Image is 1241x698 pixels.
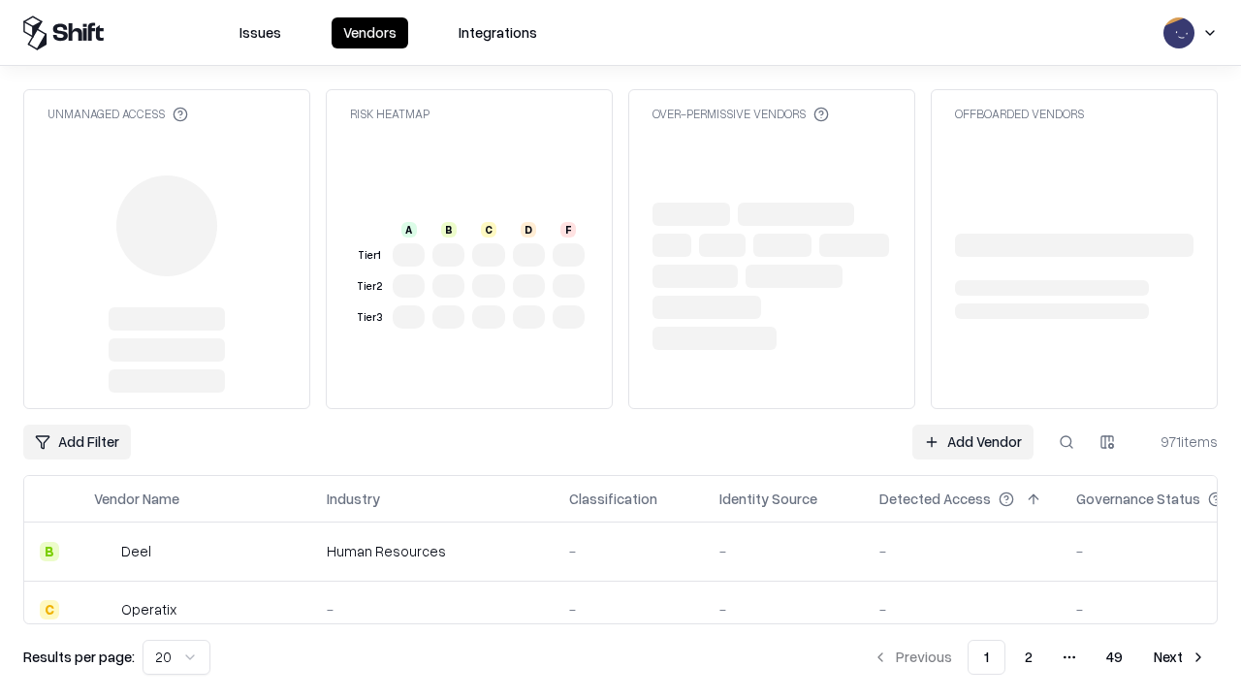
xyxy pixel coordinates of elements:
div: - [569,541,688,561]
div: Classification [569,489,657,509]
div: Offboarded Vendors [955,106,1084,122]
div: Detected Access [879,489,991,509]
div: Deel [121,541,151,561]
div: Governance Status [1076,489,1200,509]
div: - [719,599,848,619]
div: F [560,222,576,238]
div: Identity Source [719,489,817,509]
button: 1 [968,640,1005,675]
div: Vendor Name [94,489,179,509]
div: Over-Permissive Vendors [652,106,829,122]
div: C [481,222,496,238]
img: Operatix [94,600,113,619]
div: B [40,542,59,561]
div: 971 items [1140,431,1218,452]
button: Add Filter [23,425,131,460]
div: - [719,541,848,561]
div: Operatix [121,599,176,619]
button: Integrations [447,17,549,48]
div: C [40,600,59,619]
div: Tier 3 [354,309,385,326]
button: Vendors [332,17,408,48]
div: B [441,222,457,238]
div: Unmanaged Access [48,106,188,122]
a: Add Vendor [912,425,1034,460]
div: - [327,599,538,619]
nav: pagination [861,640,1218,675]
p: Results per page: [23,647,135,667]
div: - [879,541,1045,561]
div: - [879,599,1045,619]
img: Deel [94,542,113,561]
button: Next [1142,640,1218,675]
div: - [569,599,688,619]
div: Tier 2 [354,278,385,295]
div: Risk Heatmap [350,106,430,122]
div: Tier 1 [354,247,385,264]
div: D [521,222,536,238]
button: Issues [228,17,293,48]
button: 2 [1009,640,1048,675]
button: 49 [1091,640,1138,675]
div: A [401,222,417,238]
div: Industry [327,489,380,509]
div: Human Resources [327,541,538,561]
